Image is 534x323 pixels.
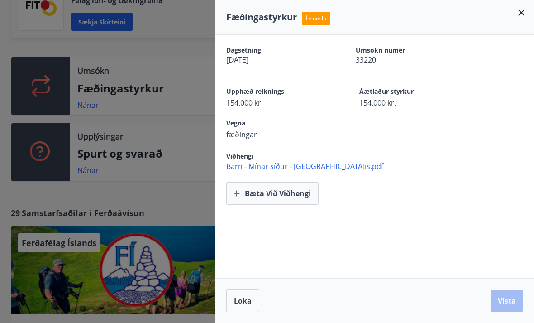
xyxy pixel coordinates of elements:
[226,130,328,140] span: fæðingar
[226,119,328,130] span: Vegna
[359,87,461,98] span: Áætlaður styrkur
[226,152,253,160] span: Viðhengi
[226,46,324,55] span: Dagsetning
[226,98,328,108] span: 154.000 kr.
[226,182,319,205] button: Bæta við viðhengi
[234,296,252,306] span: Loka
[356,46,453,55] span: Umsókn númer
[226,11,297,23] span: Fæðingastyrkur
[226,87,328,98] span: Upphæð reiknings
[226,161,534,171] span: Barn - Mínar síður - [GEOGRAPHIC_DATA]is.pdf
[226,55,324,65] span: [DATE]
[226,289,259,312] button: Loka
[302,12,330,25] span: Í vinnslu
[359,98,461,108] span: 154.000 kr.
[356,55,453,65] span: 33220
